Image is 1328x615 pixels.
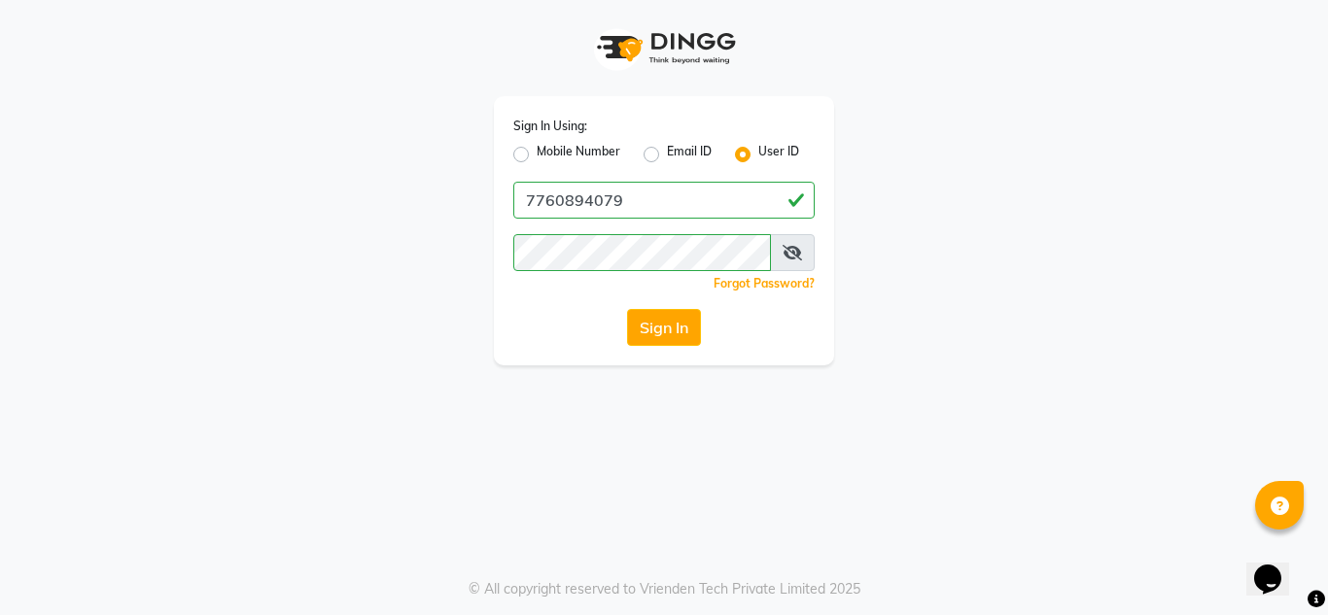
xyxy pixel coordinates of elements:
label: Email ID [667,143,712,166]
img: logo1.svg [586,19,742,77]
input: Username [513,234,771,271]
label: Mobile Number [537,143,620,166]
a: Forgot Password? [714,276,815,290]
iframe: chat widget [1246,537,1309,596]
button: Sign In [627,309,701,346]
input: Username [513,182,815,219]
label: User ID [758,143,799,166]
label: Sign In Using: [513,118,587,135]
